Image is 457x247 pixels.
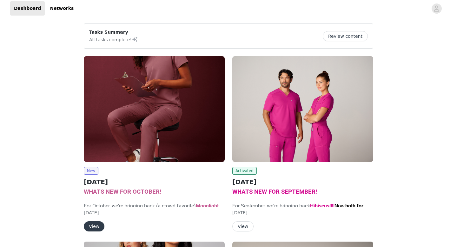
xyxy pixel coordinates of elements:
strong: Hibiscus!!!! [310,203,334,209]
span: [DATE] [232,210,247,215]
span: For September, we're bringing back [232,203,369,224]
span: WHATS NEW FOR OCTOBER! [84,188,161,195]
span: For October, we're bringing back (a crowd favorite) [84,203,223,217]
p: All tasks complete! [89,36,138,43]
a: Dashboard [10,1,45,16]
img: Fabletics Scrubs [84,56,225,162]
img: Fabletics Scrubs [232,56,373,162]
span: Activated [232,167,257,175]
button: View [84,221,104,231]
a: View [84,224,104,229]
div: avatar [434,3,440,14]
h2: [DATE] [232,177,373,187]
span: WHATS NEW FOR SEPTEMBER! [232,188,317,195]
p: Tasks Summary [89,29,138,36]
a: View [232,224,254,229]
a: Networks [46,1,77,16]
span: New [84,167,98,175]
h2: [DATE] [84,177,225,187]
span: [DATE] [84,210,99,215]
button: View [232,221,254,231]
button: Review content [323,31,368,41]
